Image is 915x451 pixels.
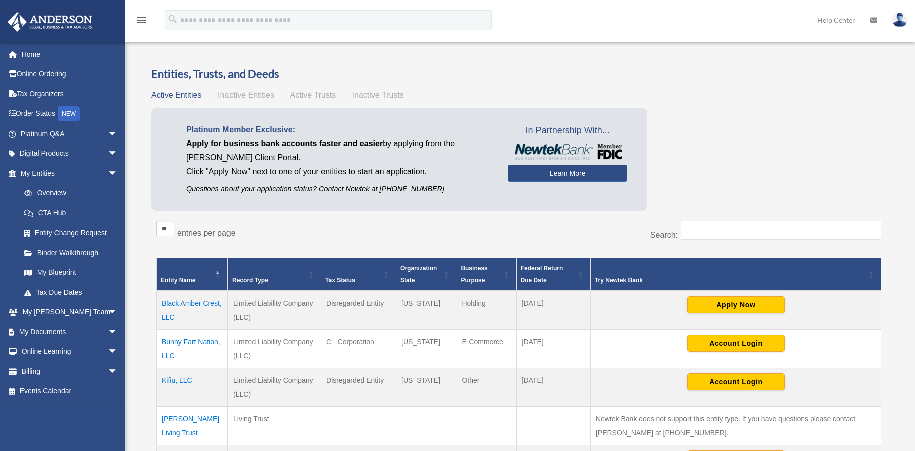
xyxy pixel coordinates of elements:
th: Record Type: Activate to sort [228,258,321,291]
a: My [PERSON_NAME] Teamarrow_drop_down [7,302,133,322]
a: Home [7,44,133,64]
a: Digital Productsarrow_drop_down [7,144,133,164]
td: Other [456,368,516,407]
i: menu [135,14,147,26]
span: arrow_drop_down [108,302,128,323]
td: Limited Liability Company (LLC) [228,330,321,368]
td: Bunny Fart Nation, LLC [157,330,228,368]
td: Black Amber Crest, LLC [157,291,228,330]
h3: Entities, Trusts, and Deeds [151,66,886,82]
th: Entity Name: Activate to invert sorting [157,258,228,291]
a: Account Login [687,377,785,385]
div: NEW [58,106,80,121]
span: Business Purpose [461,265,487,284]
span: Tax Status [325,277,355,284]
a: Order StatusNEW [7,104,133,124]
span: Active Entities [151,91,201,99]
th: Tax Status: Activate to sort [321,258,396,291]
a: Overview [14,183,123,203]
span: Apply for business bank accounts faster and easier [186,139,383,148]
a: Entity Change Request [14,223,128,243]
td: [DATE] [516,368,590,407]
a: menu [135,18,147,26]
a: Tax Due Dates [14,282,128,302]
a: Online Ordering [7,64,133,84]
a: Billingarrow_drop_down [7,361,133,381]
span: arrow_drop_down [108,322,128,342]
th: Business Purpose: Activate to sort [456,258,516,291]
span: arrow_drop_down [108,361,128,382]
a: Events Calendar [7,381,133,401]
span: Entity Name [161,277,195,284]
p: by applying from the [PERSON_NAME] Client Portal. [186,137,493,165]
th: Federal Return Due Date: Activate to sort [516,258,590,291]
span: arrow_drop_down [108,342,128,362]
div: Try Newtek Bank [595,274,866,286]
span: arrow_drop_down [108,124,128,144]
td: Disregarded Entity [321,368,396,407]
td: [PERSON_NAME] Living Trust [157,407,228,445]
a: CTA Hub [14,203,128,223]
a: Account Login [687,339,785,347]
button: Apply Now [687,296,785,313]
span: Record Type [232,277,268,284]
th: Try Newtek Bank : Activate to sort [590,258,881,291]
td: Limited Liability Company (LLC) [228,368,321,407]
td: [DATE] [516,291,590,330]
a: My Documentsarrow_drop_down [7,322,133,342]
span: Inactive Trusts [352,91,404,99]
span: arrow_drop_down [108,163,128,184]
span: Organization State [400,265,437,284]
p: Platinum Member Exclusive: [186,123,493,137]
button: Account Login [687,335,785,352]
span: Active Trusts [290,91,336,99]
td: [US_STATE] [396,368,456,407]
span: In Partnership With... [508,123,627,139]
td: Living Trust [228,407,321,445]
label: entries per page [177,229,236,237]
p: Questions about your application status? Contact Newtek at [PHONE_NUMBER] [186,183,493,195]
td: Holding [456,291,516,330]
span: Inactive Entities [218,91,274,99]
td: Disregarded Entity [321,291,396,330]
td: E-Commerce [456,330,516,368]
a: Online Learningarrow_drop_down [7,342,133,362]
td: [US_STATE] [396,291,456,330]
span: Federal Return Due Date [521,265,563,284]
th: Organization State: Activate to sort [396,258,456,291]
a: Tax Organizers [7,84,133,104]
a: My Entitiesarrow_drop_down [7,163,128,183]
a: Learn More [508,165,627,182]
td: Newtek Bank does not support this entity type. If you have questions please contact [PERSON_NAME]... [590,407,881,445]
td: C - Corporation [321,330,396,368]
td: [US_STATE] [396,330,456,368]
a: My Blueprint [14,263,128,283]
img: NewtekBankLogoSM.png [513,144,622,160]
td: Limited Liability Company (LLC) [228,291,321,330]
button: Account Login [687,373,785,390]
p: Click "Apply Now" next to one of your entities to start an application. [186,165,493,179]
img: Anderson Advisors Platinum Portal [5,12,95,32]
label: Search: [650,231,678,239]
i: search [167,14,178,25]
a: Platinum Q&Aarrow_drop_down [7,124,133,144]
a: Binder Walkthrough [14,243,128,263]
td: Kifiu, LLC [157,368,228,407]
span: arrow_drop_down [108,144,128,164]
td: [DATE] [516,330,590,368]
img: User Pic [892,13,907,27]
